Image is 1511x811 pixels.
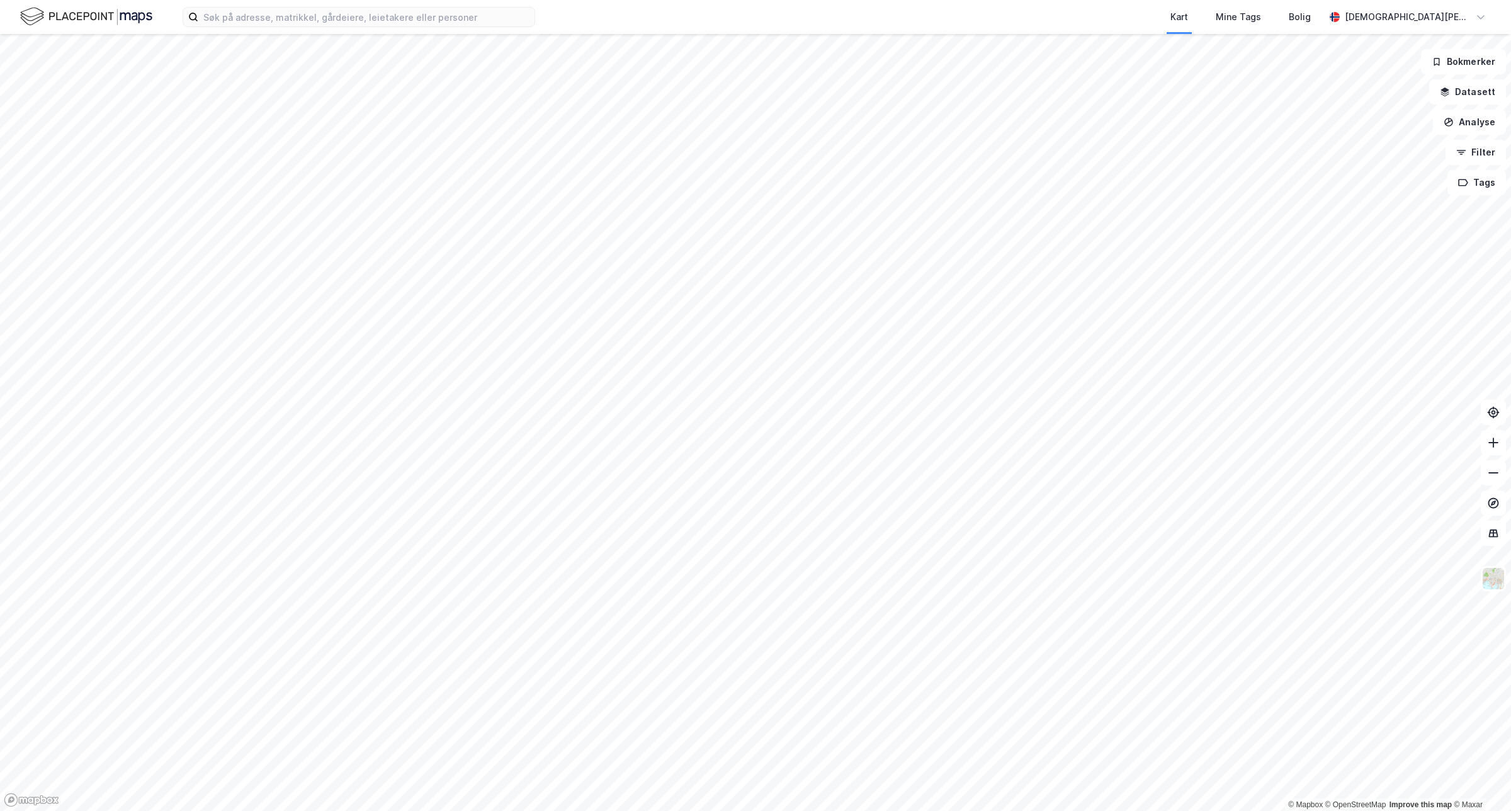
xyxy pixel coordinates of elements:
img: logo.f888ab2527a4732fd821a326f86c7f29.svg [20,6,152,28]
button: Datasett [1429,79,1506,105]
a: Mapbox [1288,800,1323,809]
a: OpenStreetMap [1325,800,1386,809]
div: Bolig [1289,9,1311,25]
button: Bokmerker [1421,49,1506,74]
button: Filter [1446,140,1506,165]
button: Analyse [1433,110,1506,135]
img: Z [1481,567,1505,591]
div: [DEMOGRAPHIC_DATA][PERSON_NAME] [1345,9,1471,25]
div: Kart [1170,9,1188,25]
iframe: Chat Widget [1448,751,1511,811]
input: Søk på adresse, matrikkel, gårdeiere, leietakere eller personer [198,8,535,26]
div: Mine Tags [1216,9,1261,25]
button: Tags [1447,170,1506,195]
a: Improve this map [1389,800,1452,809]
div: Kontrollprogram for chat [1448,751,1511,811]
a: Mapbox homepage [4,793,59,807]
